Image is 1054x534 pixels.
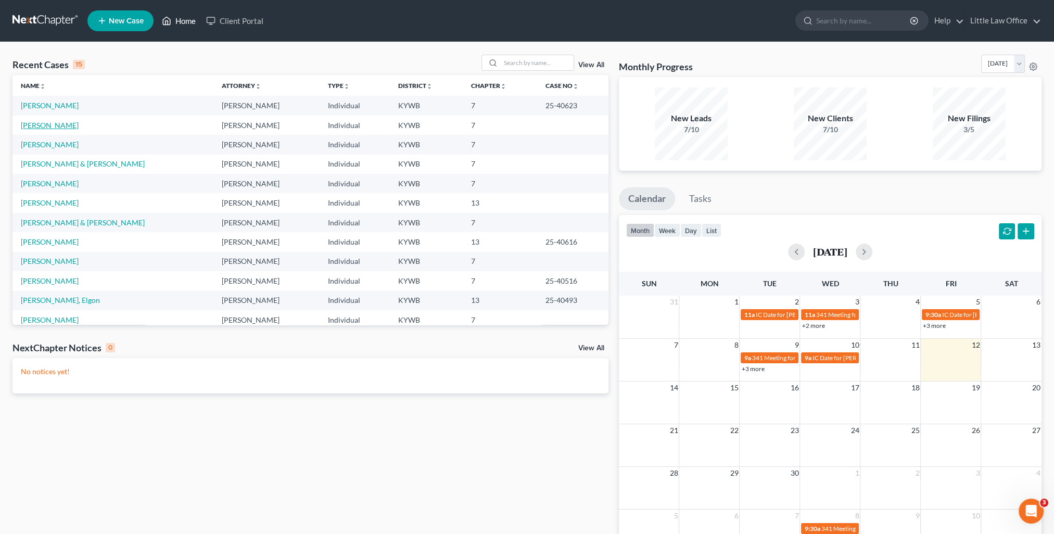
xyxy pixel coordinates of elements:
span: 341 Meeting for [PERSON_NAME] [821,525,915,532]
span: 9:30a [804,525,820,532]
td: Individual [320,135,389,154]
a: Case Nounfold_more [545,82,579,90]
iframe: Intercom live chat [1019,499,1044,524]
span: 7 [793,510,799,522]
a: [PERSON_NAME] [21,140,79,149]
a: Nameunfold_more [21,82,46,90]
span: Tue [763,279,777,288]
td: KYWB [390,252,463,271]
td: 25-40516 [537,271,608,290]
span: IC Date for [PERSON_NAME] [755,311,835,319]
td: Individual [320,271,389,290]
span: 341 Meeting for Back, [PERSON_NAME] [752,354,861,362]
td: 25-40623 [537,96,608,115]
span: 9a [804,354,811,362]
td: Individual [320,291,389,310]
span: 4 [1035,467,1042,479]
span: 9 [914,510,920,522]
td: [PERSON_NAME] [213,174,320,193]
div: 0 [106,343,115,352]
span: 6 [733,510,739,522]
td: 13 [463,232,537,251]
a: [PERSON_NAME], Elgon [21,296,100,304]
span: Fri [945,279,956,288]
div: 7/10 [794,124,867,135]
td: 7 [463,252,537,271]
span: 7 [672,339,679,351]
span: 5 [672,510,679,522]
span: 1 [854,467,860,479]
span: 3 [854,296,860,308]
span: 8 [854,510,860,522]
td: KYWB [390,193,463,212]
td: Individual [320,96,389,115]
td: [PERSON_NAME] [213,271,320,290]
div: 3/5 [933,124,1006,135]
div: 7/10 [655,124,728,135]
span: 341 Meeting for [PERSON_NAME] [816,311,909,319]
span: 10 [970,510,981,522]
a: [PERSON_NAME] [21,257,79,265]
a: Calendar [619,187,675,210]
span: 11a [744,311,754,319]
span: 6 [1035,296,1042,308]
td: 25-40493 [537,291,608,310]
a: [PERSON_NAME] [21,276,79,285]
span: 28 [668,467,679,479]
td: Individual [320,116,389,135]
td: KYWB [390,271,463,290]
span: 20 [1031,382,1042,394]
span: 22 [729,424,739,437]
i: unfold_more [344,83,350,90]
a: View All [578,345,604,352]
span: 16 [789,382,799,394]
span: 3 [974,467,981,479]
td: KYWB [390,155,463,174]
td: 7 [463,96,537,115]
span: 10 [849,339,860,351]
td: KYWB [390,116,463,135]
button: week [654,223,680,237]
div: Recent Cases [12,58,85,71]
a: +3 more [741,365,764,373]
td: [PERSON_NAME] [213,96,320,115]
td: KYWB [390,135,463,154]
a: Little Law Office [965,11,1041,30]
td: KYWB [390,174,463,193]
span: Sun [641,279,656,288]
span: 21 [668,424,679,437]
span: Sat [1005,279,1018,288]
td: Individual [320,193,389,212]
p: No notices yet! [21,366,600,377]
td: [PERSON_NAME] [213,213,320,232]
a: Typeunfold_more [328,82,350,90]
div: New Leads [655,112,728,124]
td: 13 [463,193,537,212]
span: 24 [849,424,860,437]
h2: [DATE] [813,246,847,257]
span: 31 [668,296,679,308]
span: 30 [789,467,799,479]
a: Home [157,11,201,30]
td: [PERSON_NAME] [213,232,320,251]
td: [PERSON_NAME] [213,252,320,271]
span: New Case [109,17,144,25]
div: NextChapter Notices [12,341,115,354]
a: [PERSON_NAME] [21,101,79,110]
span: 9a [744,354,751,362]
span: 2 [914,467,920,479]
span: 25 [910,424,920,437]
input: Search by name... [501,55,574,70]
span: 13 [1031,339,1042,351]
a: Districtunfold_more [398,82,433,90]
a: Tasks [680,187,721,210]
a: +2 more [802,322,824,329]
td: KYWB [390,310,463,329]
td: 7 [463,116,537,135]
td: KYWB [390,213,463,232]
td: Individual [320,252,389,271]
span: 27 [1031,424,1042,437]
span: 12 [970,339,981,351]
i: unfold_more [40,83,46,90]
i: unfold_more [573,83,579,90]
